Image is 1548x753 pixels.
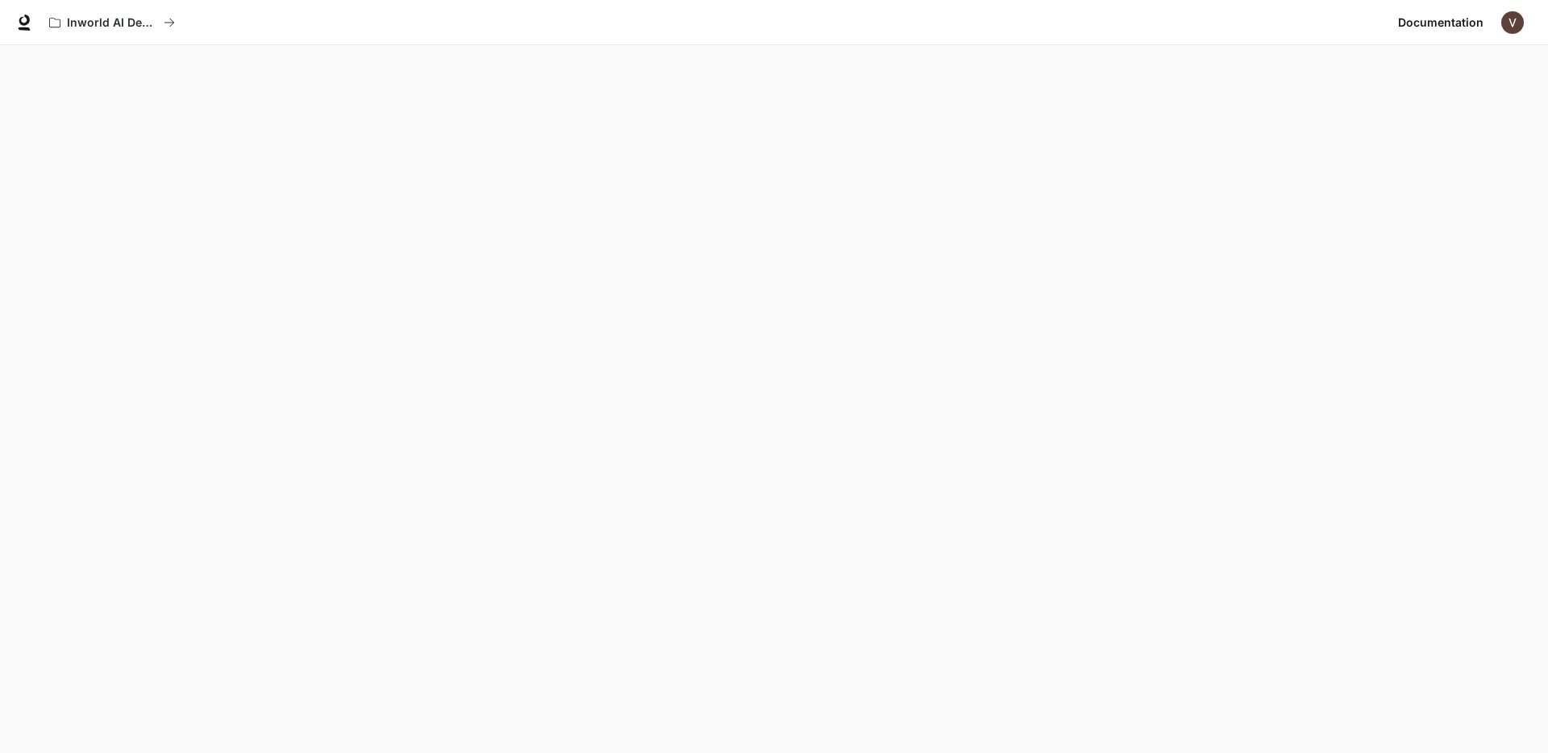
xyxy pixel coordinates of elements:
[1392,6,1490,39] a: Documentation
[67,16,157,30] p: Inworld AI Demos
[42,6,182,39] button: All workspaces
[1501,11,1524,34] img: User avatar
[1496,6,1529,39] button: User avatar
[1398,13,1483,33] span: Documentation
